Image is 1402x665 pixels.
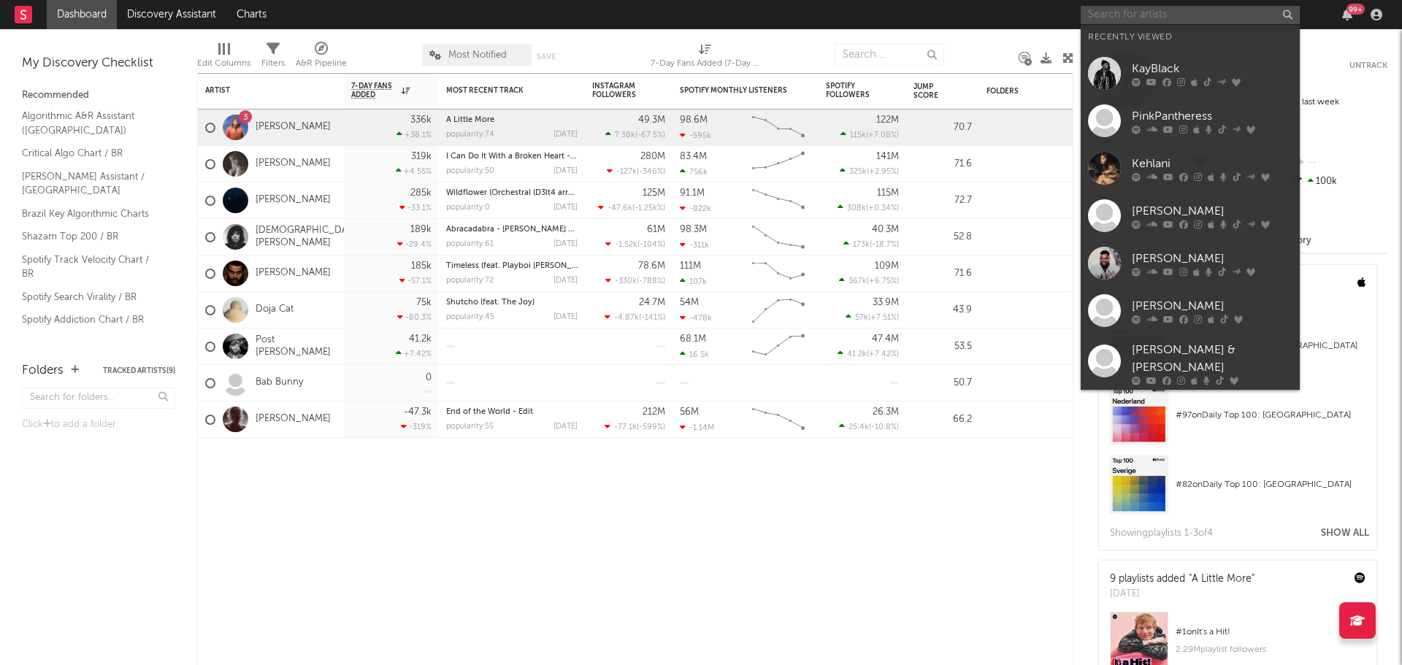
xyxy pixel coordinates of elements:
[256,225,362,250] a: [DEMOGRAPHIC_DATA][PERSON_NAME]
[873,407,899,417] div: 26.3M
[884,83,899,98] button: Filter by Spotify Followers
[446,240,494,248] div: popularity: 61
[1132,342,1292,377] div: [PERSON_NAME] & [PERSON_NAME]
[446,262,578,270] div: Timeless (feat. Playboi Carti & Doechii) - Remix
[680,423,714,432] div: -1.14M
[746,401,811,438] svg: Chart title
[913,155,972,173] div: 71.6
[913,301,972,319] div: 43.9
[416,298,432,307] div: 75k
[1290,153,1387,172] div: --
[1176,407,1365,424] div: # 97 on Daily Top 100: [GEOGRAPHIC_DATA]
[446,408,533,416] a: End of the World - Edit
[608,204,632,212] span: -47.6k
[1176,641,1365,658] div: 2.29M playlist followers
[426,373,432,383] div: 0
[605,239,665,249] div: ( )
[553,277,578,285] div: [DATE]
[839,422,899,431] div: ( )
[680,298,699,307] div: 54M
[639,423,663,431] span: -599 %
[614,314,639,322] span: -4.87k
[680,225,707,234] div: 98.3M
[607,166,665,176] div: ( )
[1081,239,1300,287] a: [PERSON_NAME]
[868,204,897,212] span: +0.34 %
[396,166,432,176] div: +4.55 %
[872,241,897,249] span: -18.7 %
[1110,587,1254,601] div: [DATE]
[615,277,637,285] span: -330k
[680,277,707,286] div: 107k
[913,82,950,100] div: Jump Score
[1290,172,1387,191] div: 100k
[1110,525,1213,542] div: Showing playlist s 1- 3 of 4
[1099,455,1376,525] a: #82onDaily Top 100: [GEOGRAPHIC_DATA]
[446,204,490,212] div: popularity: 0
[396,349,432,358] div: +7.42 %
[411,152,432,161] div: 319k
[839,276,899,285] div: ( )
[615,131,635,139] span: 7.38k
[869,277,897,285] span: +6.75 %
[680,313,712,323] div: -478k
[22,206,161,222] a: Brazil Key Algorithmic Charts
[605,130,665,139] div: ( )
[605,312,665,322] div: ( )
[553,423,578,431] div: [DATE]
[641,314,663,322] span: -141 %
[553,204,578,212] div: [DATE]
[877,188,899,198] div: 115M
[913,411,972,428] div: 66.2
[446,116,578,124] div: A Little More
[446,299,535,307] a: Shutcho (feat. The Joy)
[397,312,432,322] div: -80.3 %
[22,388,175,409] input: Search for folders...
[409,334,432,344] div: 41.2k
[846,312,899,322] div: ( )
[651,36,760,79] div: 7-Day Fans Added (7-Day Fans Added)
[446,153,578,161] div: I Can Do It With a Broken Heart - Dombresky Remix
[446,313,494,321] div: popularity: 45
[22,228,161,245] a: Shazam Top 200 / BR
[643,188,665,198] div: 125M
[913,338,972,355] div: 53.5
[680,407,699,417] div: 56M
[638,115,665,125] div: 49.3M
[1099,386,1376,455] a: #97onDaily Top 100: [GEOGRAPHIC_DATA]
[639,298,665,307] div: 24.7M
[22,362,64,380] div: Folders
[746,219,811,255] svg: Chart title
[835,44,944,66] input: Search...
[680,167,708,177] div: 756k
[411,261,432,271] div: 185k
[680,204,711,213] div: -822k
[850,131,866,139] span: 115k
[22,252,161,282] a: Spotify Track Velocity Chart / BR
[446,116,494,124] a: A Little More
[855,314,868,322] span: 57k
[446,299,578,307] div: Shutcho (feat. The Joy)
[849,277,867,285] span: 367k
[446,153,662,161] a: I Can Do It With a Broken Heart - [PERSON_NAME] Remix
[680,261,701,271] div: 111M
[1132,297,1292,315] div: [PERSON_NAME]
[605,276,665,285] div: ( )
[1081,145,1300,192] a: Kehlani
[680,188,705,198] div: 91.1M
[446,131,494,139] div: popularity: 74
[322,83,337,98] button: Filter by Artist
[680,115,708,125] div: 98.6M
[261,55,285,72] div: Filters
[446,226,578,234] div: Abracadabra - Gesaffelstein Remix
[872,225,899,234] div: 40.3M
[838,349,899,358] div: ( )
[22,87,175,104] div: Recommended
[1189,574,1254,584] a: "A Little More"
[840,166,899,176] div: ( )
[746,328,811,365] svg: Chart title
[205,86,315,95] div: Artist
[616,168,637,176] span: -127k
[868,131,897,139] span: +7.08 %
[840,130,899,139] div: ( )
